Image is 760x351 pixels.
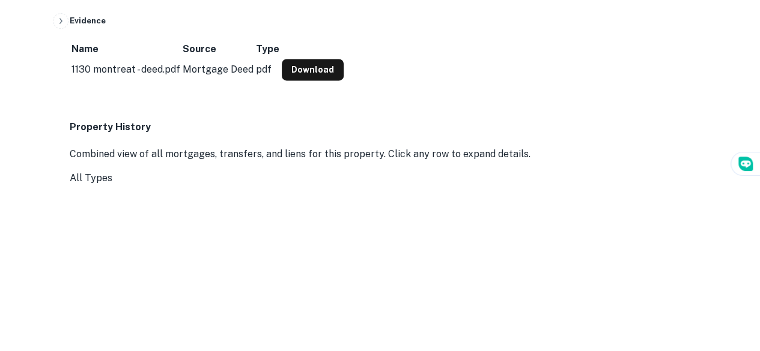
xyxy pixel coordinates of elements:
[70,171,750,185] div: All Types
[182,41,254,57] th: Source
[255,41,280,57] th: Type
[700,255,760,313] iframe: Chat Widget
[71,41,181,57] th: Name
[71,42,99,56] div: Name
[255,58,280,81] td: pdf
[71,58,181,81] td: 1130 montreat - deed.pdf
[70,15,750,27] h5: Evidence
[182,58,254,81] td: Mortgage Deed
[70,147,750,161] p: Combined view of all mortgages, transfers, and liens for this property. Click any row to expand d...
[70,120,750,134] h4: Property History
[70,40,750,82] div: scrollable content
[256,42,279,56] div: Type
[183,42,216,56] div: Source
[282,59,344,80] button: Download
